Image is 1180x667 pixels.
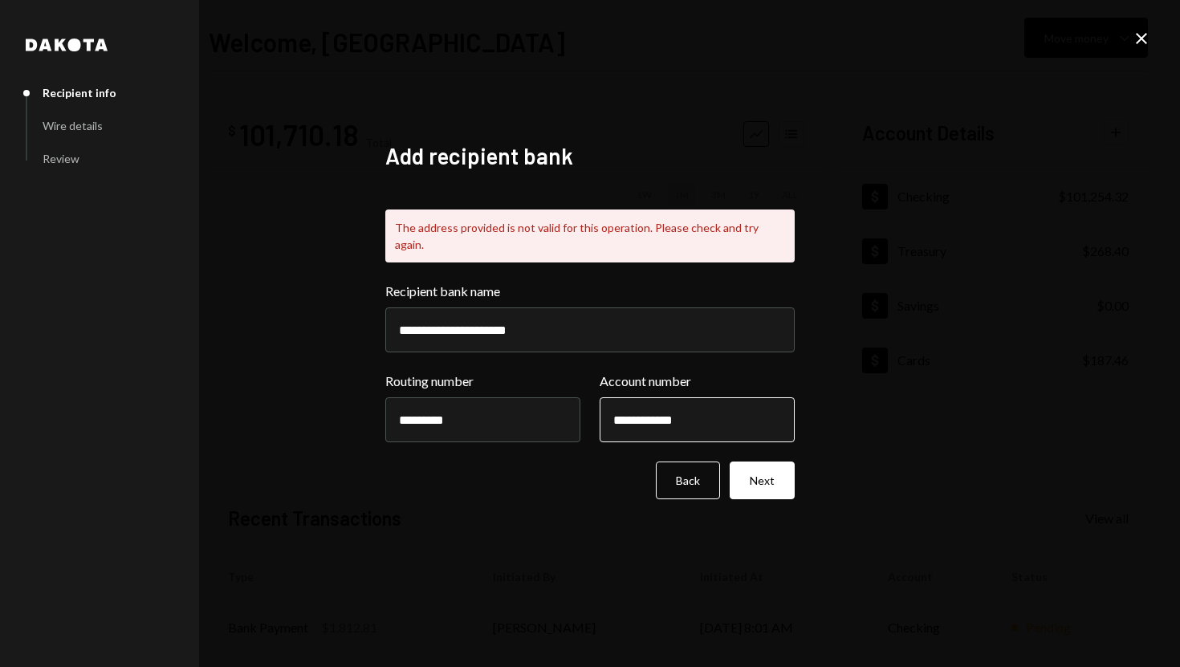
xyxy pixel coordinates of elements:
div: Wire details [43,119,103,132]
h2: Add recipient bank [385,140,795,172]
label: Recipient bank name [385,282,795,301]
div: The address provided is not valid for this operation. Please check and try again. [385,209,795,262]
label: Routing number [385,372,580,391]
div: Review [43,152,79,165]
div: Recipient info [43,86,116,100]
button: Back [656,462,720,499]
label: Account number [600,372,795,391]
button: Next [730,462,795,499]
